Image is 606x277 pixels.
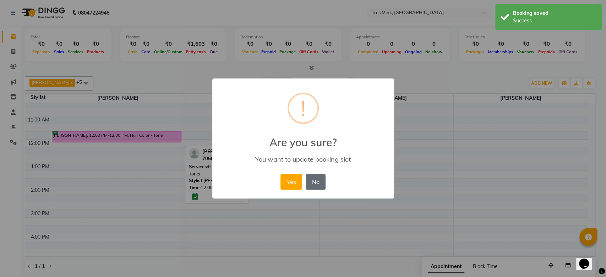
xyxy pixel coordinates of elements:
[306,174,326,190] button: No
[212,127,394,149] h2: Are you sure?
[576,249,599,270] iframe: chat widget
[222,155,383,163] div: You want to update booking slot
[513,10,596,17] div: Booking saved
[513,17,596,25] div: Success
[280,174,302,190] button: Yes
[301,94,306,123] div: !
